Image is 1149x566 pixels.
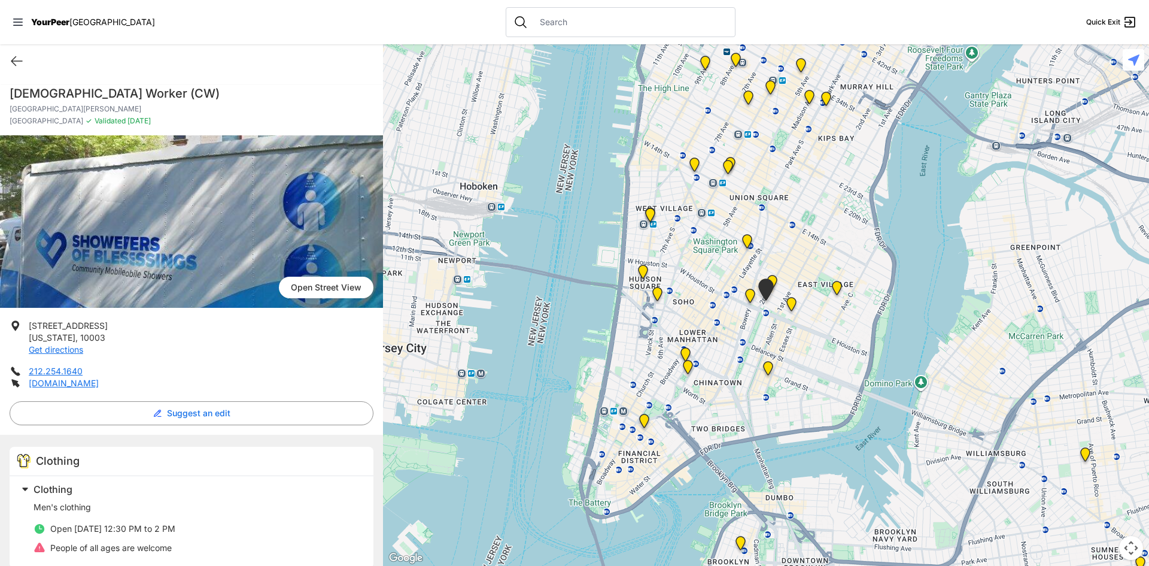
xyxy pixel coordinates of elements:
span: [DATE] [126,116,151,125]
span: Quick Exit [1086,17,1120,27]
span: [GEOGRAPHIC_DATA] [10,116,83,126]
span: Open [DATE] 12:30 PM to 2 PM [50,523,175,534]
div: Bowery Campus [743,289,758,308]
button: Map camera controls [1119,536,1143,560]
span: ✓ [86,116,92,126]
span: Suggest an edit [167,407,230,419]
div: Manhattan Criminal Court [680,360,695,379]
a: Open this area in Google Maps (opens a new window) [386,550,425,566]
div: Chelsea [698,56,713,75]
div: Tribeca Campus/New York City Rescue Mission [678,347,693,367]
span: [US_STATE] [29,332,75,343]
span: [GEOGRAPHIC_DATA] [69,17,155,27]
a: Quick Exit [1086,15,1137,29]
div: New Location, Headquarters [741,90,756,110]
span: Validated [95,116,126,125]
span: Clothing [34,483,72,495]
div: Church of St. Francis Xavier - Front Entrance [723,157,738,176]
div: Harvey Milk High School [740,234,755,253]
p: Men's clothing [34,501,359,513]
div: Lower East Side Youth Drop-in Center. Yellow doors with grey buzzer on the right [761,361,776,380]
button: Suggest an edit [10,401,373,425]
a: YourPeer[GEOGRAPHIC_DATA] [31,19,155,26]
div: Mainchance Adult Drop-in Center [819,92,834,111]
span: Clothing [36,455,80,467]
span: 10003 [80,332,105,343]
a: [DOMAIN_NAME] [29,378,99,388]
div: Headquarters [763,80,778,99]
span: , [75,332,78,343]
div: Greater New York City [802,90,817,109]
a: Get directions [29,344,83,355]
div: Church of the Village [687,158,702,177]
div: St. Joseph House [756,279,776,305]
div: Main Location, SoHo, DYCD Youth Drop-in Center [650,287,665,306]
p: [GEOGRAPHIC_DATA][PERSON_NAME] [10,104,373,114]
input: Search [533,16,728,28]
span: People of all ages are welcome [50,543,172,553]
div: Main Office [637,414,652,433]
a: 212.254.1640 [29,366,83,376]
div: Manhattan [829,281,844,300]
div: Back of the Church [721,160,735,179]
img: Google [386,550,425,566]
div: Maryhouse [765,275,780,294]
div: Antonio Olivieri Drop-in Center [728,53,743,72]
div: Art and Acceptance LGBTQIA2S+ Program [643,207,658,226]
span: YourPeer [31,17,69,27]
span: Open Street View [279,277,373,298]
span: [STREET_ADDRESS] [29,320,108,331]
div: University Community Social Services (UCSS) [784,297,799,316]
h1: [DEMOGRAPHIC_DATA] Worker (CW) [10,85,373,102]
div: Greenwich Village [643,208,658,227]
